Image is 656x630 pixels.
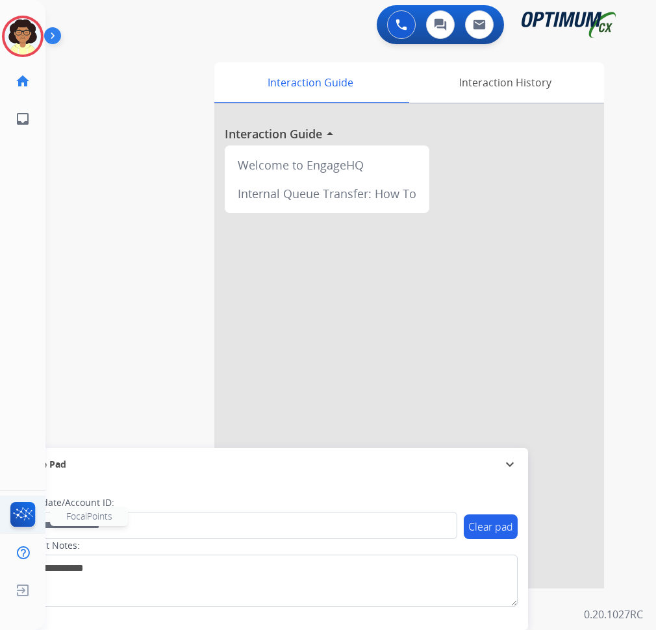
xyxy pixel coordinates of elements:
[66,510,112,522] span: FocalPoints
[16,539,80,552] label: Contact Notes:
[406,62,604,103] div: Interaction History
[464,514,518,539] button: Clear pad
[15,73,31,89] mat-icon: home
[502,457,518,472] mat-icon: expand_more
[15,111,31,127] mat-icon: inbox
[584,607,643,622] p: 0.20.1027RC
[5,18,41,55] img: avatar
[230,179,424,208] div: Internal Queue Transfer: How To
[230,151,424,179] div: Welcome to EngageHQ
[214,62,406,103] div: Interaction Guide
[17,496,114,509] label: Candidate/Account ID:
